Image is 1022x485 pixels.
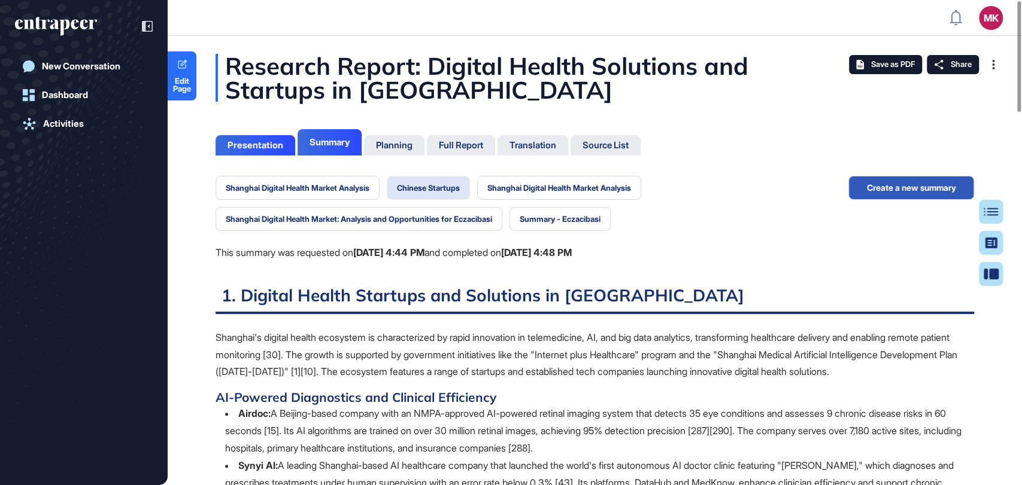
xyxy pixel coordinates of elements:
[216,176,380,200] button: Shanghai Digital Health Market Analysis
[376,140,413,151] div: Planning
[15,54,153,78] a: New Conversation
[216,285,974,314] h2: 1. Digital Health Startups and Solutions in [GEOGRAPHIC_DATA]
[216,54,974,102] div: Research Report: Digital Health Solutions and Startups in [GEOGRAPHIC_DATA]
[238,459,278,471] strong: Synyi AI:
[387,176,470,200] button: Chinese Startups
[225,405,974,456] li: A Beijing-based company with an NMPA-approved AI-powered retinal imaging system that detects 35 e...
[979,6,1003,30] button: MK
[238,407,271,419] strong: Airdoc:
[15,17,97,36] div: entrapeer-logo
[310,137,350,148] div: Summary
[583,140,629,151] div: Source List
[15,83,153,107] a: Dashboard
[15,112,153,136] a: Activities
[228,140,283,151] div: Presentation
[439,140,483,151] div: Full Report
[871,60,915,69] span: Save as PDF
[216,389,974,405] h3: AI-Powered Diagnostics and Clinical Efficiency
[216,245,848,261] div: This summary was requested on and completed on
[501,246,572,258] b: [DATE] 4:48 PM
[42,61,120,72] div: New Conversation
[510,207,611,231] button: Summary - Eczacibasi
[510,140,556,151] div: Translation
[951,60,972,69] span: Share
[216,207,502,231] button: Shanghai Digital Health Market: Analysis and Opportunities for Eczacibasi
[848,176,974,200] button: Create a new summary
[43,118,84,129] div: Activities
[168,51,196,100] a: Edit Page
[42,90,88,100] div: Dashboard
[477,176,641,200] button: Shanghai Digital Health Market Analysis
[168,77,196,93] span: Edit Page
[353,246,424,258] b: [DATE] 4:44 PM
[216,329,974,380] p: Shanghai's digital health ecosystem is characterized by rapid innovation in telemedicine, AI, and...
